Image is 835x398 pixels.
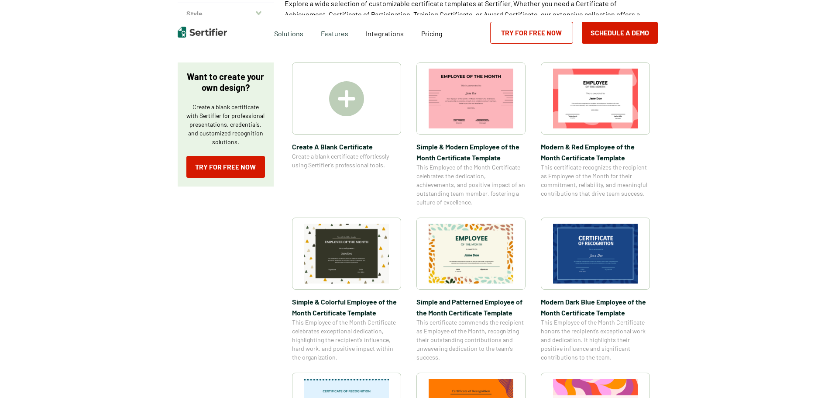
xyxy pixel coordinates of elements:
[429,69,513,128] img: Simple & Modern Employee of the Month Certificate Template
[304,224,389,284] img: Simple & Colorful Employee of the Month Certificate Template
[186,71,265,93] p: Want to create your own design?
[292,296,401,318] span: Simple & Colorful Employee of the Month Certificate Template
[416,318,526,362] span: This certificate commends the recipient as Employee of the Month, recognizing their outstanding c...
[292,141,401,152] span: Create A Blank Certificate
[416,218,526,362] a: Simple and Patterned Employee of the Month Certificate TemplateSimple and Patterned Employee of t...
[421,27,443,38] a: Pricing
[292,218,401,362] a: Simple & Colorful Employee of the Month Certificate TemplateSimple & Colorful Employee of the Mon...
[292,152,401,170] span: Create a blank certificate effortlessly using Sertifier’s professional tools.
[541,62,650,207] a: Modern & Red Employee of the Month Certificate TemplateModern & Red Employee of the Month Certifi...
[366,29,404,38] span: Integrations
[292,318,401,362] span: This Employee of the Month Certificate celebrates exceptional dedication, highlighting the recipi...
[416,62,526,207] a: Simple & Modern Employee of the Month Certificate TemplateSimple & Modern Employee of the Month C...
[178,3,274,24] button: Style
[366,27,404,38] a: Integrations
[274,27,303,38] span: Solutions
[416,296,526,318] span: Simple and Patterned Employee of the Month Certificate Template
[541,318,650,362] span: This Employee of the Month Certificate honors the recipient’s exceptional work and dedication. It...
[541,141,650,163] span: Modern & Red Employee of the Month Certificate Template
[490,22,573,44] a: Try for Free Now
[416,141,526,163] span: Simple & Modern Employee of the Month Certificate Template
[421,29,443,38] span: Pricing
[178,27,227,38] img: Sertifier | Digital Credentialing Platform
[321,27,348,38] span: Features
[541,218,650,362] a: Modern Dark Blue Employee of the Month Certificate TemplateModern Dark Blue Employee of the Month...
[553,69,638,128] img: Modern & Red Employee of the Month Certificate Template
[186,103,265,146] p: Create a blank certificate with Sertifier for professional presentations, credentials, and custom...
[186,156,265,178] a: Try for Free Now
[553,224,638,284] img: Modern Dark Blue Employee of the Month Certificate Template
[541,163,650,198] span: This certificate recognizes the recipient as Employee of the Month for their commitment, reliabil...
[429,224,513,284] img: Simple and Patterned Employee of the Month Certificate Template
[329,81,364,116] img: Create A Blank Certificate
[541,296,650,318] span: Modern Dark Blue Employee of the Month Certificate Template
[416,163,526,207] span: This Employee of the Month Certificate celebrates the dedication, achievements, and positive impa...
